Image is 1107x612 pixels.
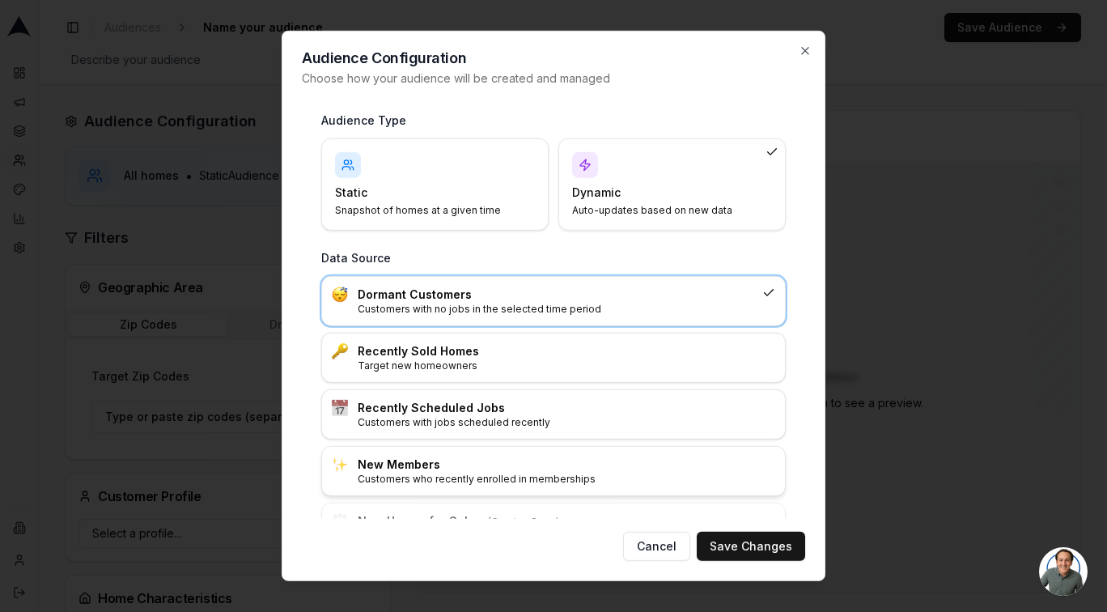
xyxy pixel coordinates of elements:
[358,287,756,303] h3: Dormant Customers
[623,532,690,561] button: Cancel
[488,516,559,528] span: (Coming Soon)
[358,400,775,416] h3: Recently Scheduled Jobs
[302,51,805,66] h2: Audience Configuration
[358,513,775,529] h3: New Homes for Sales
[358,359,775,372] p: Target new homeowners
[321,503,786,553] div: :placard:New Homes for Sales(Coming Soon)Target new listings
[332,287,348,303] img: :sleeping:
[321,250,786,266] h3: Data Source
[321,389,786,440] div: :calendar:Recently Scheduled JobsCustomers with jobs scheduled recently
[321,446,786,496] div: ✨New MembersCustomers who recently enrolled in memberships
[321,276,786,326] div: :sleeping:Dormant CustomersCustomers with no jobs in the selected time period
[572,185,753,201] h4: Dynamic
[321,333,786,383] div: :key:Recently Sold HomesTarget new homeowners
[358,416,775,429] p: Customers with jobs scheduled recently
[332,400,348,416] img: :calendar:
[332,343,348,359] img: :key:
[321,113,786,129] h3: Audience Type
[332,513,348,529] img: :placard:
[358,303,756,316] p: Customers with no jobs in the selected time period
[558,138,786,231] div: DynamicAuto-updates based on new data
[335,185,515,201] h4: Static
[321,138,549,231] div: StaticSnapshot of homes at a given time
[335,204,515,217] p: Snapshot of homes at a given time
[358,473,775,486] p: Customers who recently enrolled in memberships
[358,457,775,473] h3: New Members
[572,204,753,217] p: Auto-updates based on new data
[302,70,805,87] p: Choose how your audience will be created and managed
[332,457,348,473] img: ✨
[697,532,805,561] button: Save Changes
[358,343,775,359] h3: Recently Sold Homes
